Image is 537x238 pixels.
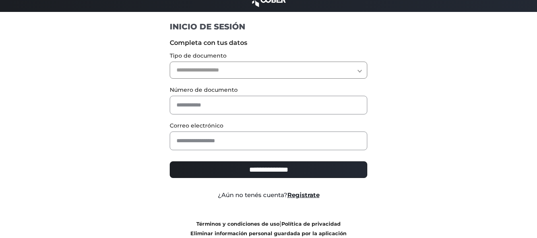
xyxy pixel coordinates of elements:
[281,221,341,227] a: Política de privacidad
[170,21,367,32] h1: INICIO DE SESIÓN
[164,191,373,200] div: ¿Aún no tenés cuenta?
[190,230,347,236] a: Eliminar información personal guardada por la aplicación
[170,52,367,60] label: Tipo de documento
[164,219,373,238] div: |
[287,191,320,199] a: Registrate
[170,38,367,48] label: Completa con tus datos
[196,221,279,227] a: Términos y condiciones de uso
[170,86,367,94] label: Número de documento
[170,122,367,130] label: Correo electrónico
